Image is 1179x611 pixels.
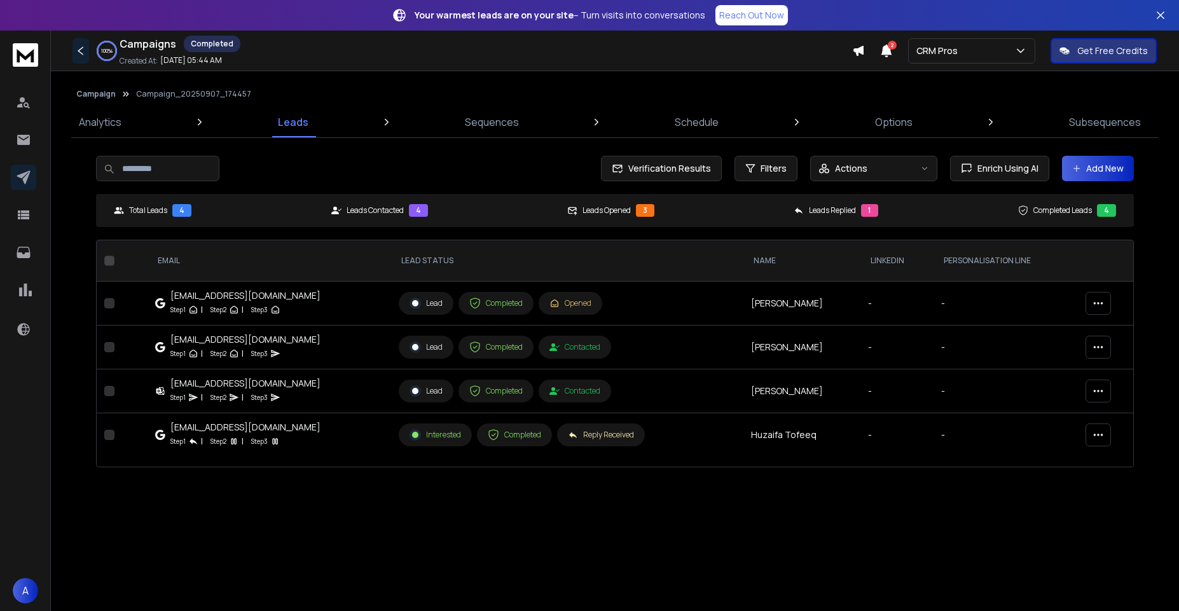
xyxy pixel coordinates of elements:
p: | [201,435,203,448]
p: Step 3 [251,347,268,360]
div: Contacted [549,342,600,352]
th: EMAIL [148,240,391,282]
td: - [934,369,1079,413]
p: Step 1 [170,391,186,404]
td: - [934,413,1079,457]
span: 2 [888,41,897,50]
h1: Campaigns [120,36,176,51]
p: | [242,435,244,448]
p: Campaign_20250907_174457 [136,89,251,99]
p: | [201,391,203,404]
td: [PERSON_NAME] [743,282,861,326]
p: Step 2 [210,391,226,404]
div: 3 [636,204,654,217]
p: Step 3 [251,303,268,316]
p: Leads [278,114,308,130]
a: Sequences [457,107,527,137]
div: Completed [469,385,523,397]
div: 4 [172,204,191,217]
div: Reply Received [568,430,634,440]
button: A [13,578,38,603]
span: Filters [761,162,787,175]
div: [EMAIL_ADDRESS][DOMAIN_NAME] [170,289,321,302]
div: Completed [469,298,523,309]
p: Completed Leads [1033,205,1092,216]
th: Linkedin [860,240,934,282]
p: Step 2 [210,303,226,316]
p: | [242,303,244,316]
p: CRM Pros [916,45,963,57]
button: Add New [1062,156,1134,181]
strong: Your warmest leads are on your site [415,9,574,21]
p: | [242,391,244,404]
p: | [201,303,203,316]
p: Analytics [79,114,121,130]
p: Leads Contacted [347,205,404,216]
p: | [242,347,244,360]
p: Total Leads [129,205,167,216]
p: Subsequences [1069,114,1141,130]
p: Options [875,114,913,130]
td: [PERSON_NAME] [743,369,861,413]
p: | [201,347,203,360]
p: Leads Replied [809,205,856,216]
p: Step 1 [170,435,186,448]
td: [PERSON_NAME] [743,326,861,369]
p: Step 3 [251,435,268,448]
div: [EMAIL_ADDRESS][DOMAIN_NAME] [170,377,321,390]
img: logo [13,43,38,67]
div: Lead [410,298,443,309]
td: - [860,326,934,369]
p: Step 1 [170,303,186,316]
div: Lead [410,341,443,353]
p: Sequences [465,114,519,130]
td: - [934,326,1079,369]
div: Completed [488,429,541,441]
div: Lead [410,385,443,397]
p: Actions [835,162,867,175]
p: Step 2 [210,435,226,448]
p: Leads Opened [583,205,631,216]
div: Contacted [549,386,600,396]
td: Huzaifa Tofeeq [743,413,861,457]
div: Interested [410,429,461,441]
p: Step 2 [210,347,226,360]
p: – Turn visits into conversations [415,9,705,22]
a: Reach Out Now [715,5,788,25]
div: 1 [861,204,878,217]
a: Schedule [667,107,726,137]
div: Completed [184,36,240,52]
button: Verification Results [601,156,722,181]
td: - [860,282,934,326]
th: NAME [743,240,861,282]
p: Get Free Credits [1077,45,1148,57]
p: Step 1 [170,347,186,360]
div: Opened [549,298,591,308]
p: Reach Out Now [719,9,784,22]
p: Step 3 [251,391,268,404]
button: Get Free Credits [1051,38,1157,64]
div: 4 [1097,204,1116,217]
th: LEAD STATUS [391,240,743,282]
div: [EMAIL_ADDRESS][DOMAIN_NAME] [170,333,321,346]
button: Filters [734,156,797,181]
td: - [860,413,934,457]
th: Personalisation Line [934,240,1079,282]
p: Created At: [120,56,158,66]
td: - [934,282,1079,326]
p: [DATE] 05:44 AM [160,55,222,65]
p: 100 % [101,47,113,55]
a: Options [867,107,920,137]
a: Subsequences [1061,107,1148,137]
a: Analytics [71,107,129,137]
div: 4 [409,204,428,217]
p: Schedule [675,114,719,130]
div: Completed [469,341,523,353]
div: [EMAIL_ADDRESS][DOMAIN_NAME] [170,421,321,434]
button: Campaign [76,89,116,99]
td: - [860,369,934,413]
a: Leads [270,107,316,137]
button: Enrich Using AI [950,156,1049,181]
